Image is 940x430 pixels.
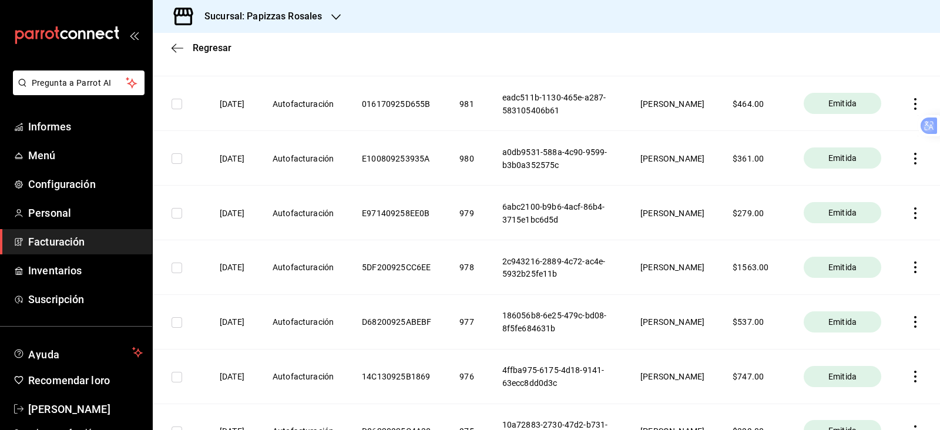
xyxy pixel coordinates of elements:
font: [PERSON_NAME] [640,372,704,382]
font: Emitida [828,153,857,163]
font: $ [733,99,737,109]
font: 464.00 [737,99,764,109]
font: Autofacturación [273,209,334,218]
font: eadc511b-1130-465e-a287-583105406b61 [502,93,606,115]
font: 5DF200925CC6EE [362,263,431,273]
font: 361.00 [737,154,764,163]
font: [PERSON_NAME] [640,209,704,218]
font: Personal [28,207,71,219]
font: $ [733,263,737,273]
font: 14C130925B1869 [362,372,430,382]
font: Emitida [828,317,857,327]
font: Regresar [193,42,231,53]
a: Pregunta a Parrot AI [8,85,145,98]
button: Regresar [172,42,231,53]
font: 977 [459,318,474,327]
font: $ [733,209,737,218]
font: [DATE] [220,209,244,218]
font: 976 [459,372,474,382]
font: [DATE] [220,154,244,163]
font: Autofacturación [273,263,334,273]
font: 537.00 [737,318,764,327]
font: Ayuda [28,348,60,361]
font: Emitida [828,99,857,108]
font: D68200925ABEBF [362,318,431,327]
font: Menú [28,149,56,162]
font: 978 [459,263,474,273]
font: 016170925D655B [362,99,430,109]
font: $ [733,318,737,327]
font: Pregunta a Parrot AI [32,78,112,88]
font: 4ffba975-6175-4d18-9141-63ecc8dd0d3c [502,366,605,388]
font: 981 [459,99,474,109]
font: $ [733,372,737,382]
font: [PERSON_NAME] [640,263,704,273]
font: $ [733,154,737,163]
font: 186056b8-6e25-479c-bd08-8f5fe684631b [502,311,607,334]
font: Autofacturación [273,154,334,163]
font: Inventarios [28,264,82,277]
font: Emitida [828,208,857,217]
font: Autofacturación [273,99,334,109]
font: 979 [459,209,474,218]
font: Autofacturación [273,318,334,327]
font: [DATE] [220,372,244,382]
font: E100809253935A [362,154,429,163]
font: [DATE] [220,99,244,109]
font: [PERSON_NAME] [640,99,704,109]
font: Suscripción [28,293,84,305]
font: [PERSON_NAME] [640,318,704,327]
font: 747.00 [737,372,764,382]
font: [PERSON_NAME] [640,154,704,163]
font: E971409258EE0B [362,209,429,218]
button: Pregunta a Parrot AI [13,70,145,95]
font: Autofacturación [273,372,334,382]
button: abrir_cajón_menú [129,31,139,40]
font: Emitida [828,372,857,381]
font: Emitida [828,263,857,272]
font: 1563.00 [737,263,768,273]
font: a0db9531-588a-4c90-9599-b3b0a352575c [502,147,607,170]
font: Configuración [28,178,96,190]
font: [DATE] [220,318,244,327]
font: 980 [459,154,474,163]
font: 279.00 [737,209,764,218]
font: Recomendar loro [28,374,110,387]
font: Facturación [28,236,85,248]
font: 2c943216-2889-4c72-ac4e-5932b25fe11b [502,257,606,279]
font: Sucursal: Papizzas Rosales [204,11,322,22]
font: [DATE] [220,263,244,273]
font: Informes [28,120,71,133]
font: 6abc2100-b9b6-4acf-86b4-3715e1bc6d5d [502,202,605,224]
font: [PERSON_NAME] [28,403,110,415]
